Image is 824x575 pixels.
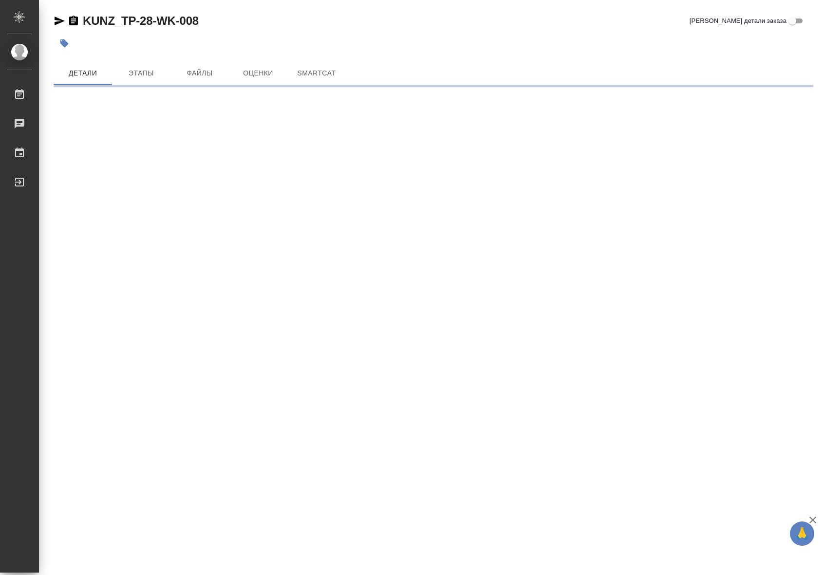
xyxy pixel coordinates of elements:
button: Добавить тэг [54,33,75,54]
span: Этапы [118,67,165,79]
span: 🙏 [794,523,810,544]
button: Скопировать ссылку [68,15,79,27]
span: Оценки [235,67,281,79]
span: SmartCat [293,67,340,79]
span: Файлы [176,67,223,79]
span: Детали [59,67,106,79]
button: Скопировать ссылку для ЯМессенджера [54,15,65,27]
a: KUNZ_TP-28-WK-008 [83,14,199,27]
button: 🙏 [790,521,814,546]
span: [PERSON_NAME] детали заказа [690,16,787,26]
